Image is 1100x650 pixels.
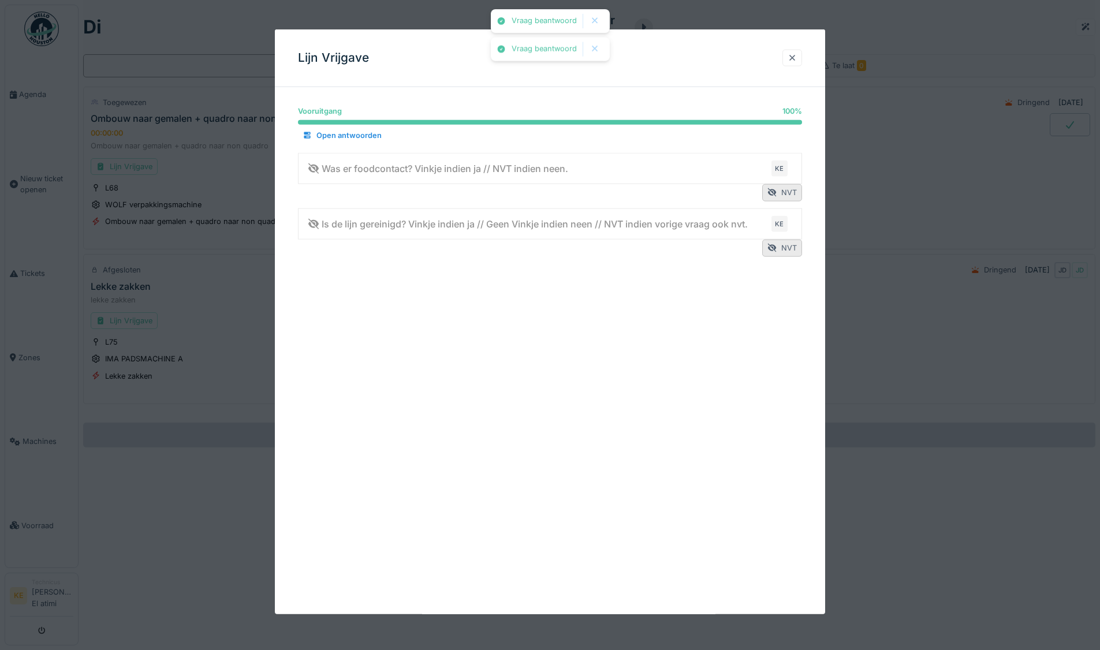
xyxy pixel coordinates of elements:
progress: 100 % [298,120,802,125]
div: Is de lijn gereinigd? Vinkje indien ja // Geen Vinkje indien neen // NVT indien vorige vraag ook ... [308,217,748,231]
div: Was er foodcontact? Vinkje indien ja // NVT indien neen. [308,162,568,175]
summary: Was er foodcontact? Vinkje indien ja // NVT indien neen.KE [303,158,797,179]
div: KE [771,216,788,232]
div: Vraag beantwoord [512,44,577,54]
h3: Lijn Vrijgave [298,51,369,65]
div: KE [771,160,788,177]
summary: Is de lijn gereinigd? Vinkje indien ja // Geen Vinkje indien neen // NVT indien vorige vraag ook ... [303,213,797,234]
div: NVT [762,240,802,256]
div: Open antwoorden [298,128,386,143]
div: Vooruitgang [298,106,342,117]
div: 100 % [782,106,802,117]
div: Vraag beantwoord [512,16,577,26]
div: NVT [762,184,802,201]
